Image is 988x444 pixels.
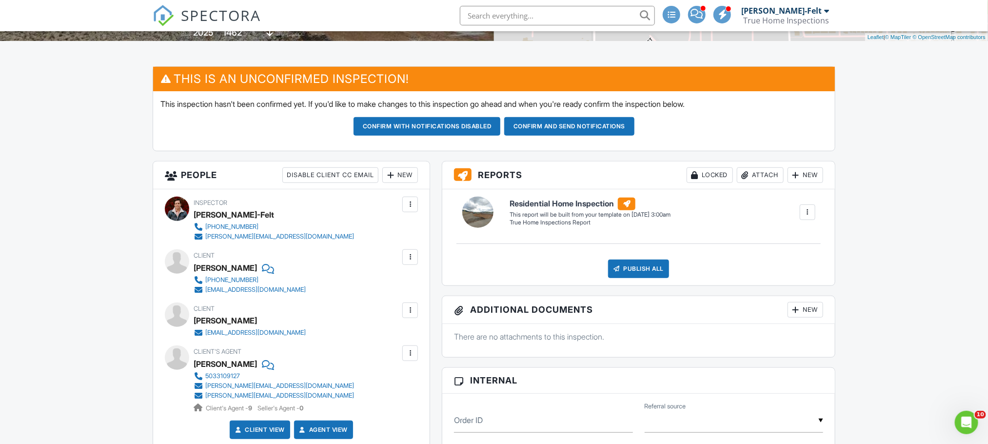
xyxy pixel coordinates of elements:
button: Confirm with notifications disabled [354,117,501,136]
a: Leaflet [868,34,884,40]
div: [PERSON_NAME]-Felt [741,6,822,16]
div: [PERSON_NAME][EMAIL_ADDRESS][DOMAIN_NAME] [205,382,354,390]
a: [EMAIL_ADDRESS][DOMAIN_NAME] [194,328,306,338]
div: This report will be built from your template on [DATE] 3:00am [510,211,671,219]
div: [PHONE_NUMBER] [205,276,258,284]
div: 2025 [194,27,214,38]
input: Search everything... [460,6,655,25]
div: [PERSON_NAME]-Felt [194,207,274,222]
div: Locked [687,167,733,183]
span: Client [194,252,215,259]
a: [PERSON_NAME][EMAIL_ADDRESS][DOMAIN_NAME] [194,232,354,242]
span: Client's Agent - [206,404,254,412]
div: [PHONE_NUMBER] [205,223,258,231]
div: | [865,33,988,41]
div: New [788,302,823,318]
h3: People [153,161,430,189]
label: Referral source [645,402,686,411]
span: crawlspace [275,30,305,37]
span: SPECTORA [181,5,261,25]
a: [PERSON_NAME] [194,357,257,371]
a: © MapTiler [885,34,911,40]
a: [PERSON_NAME][EMAIL_ADDRESS][DOMAIN_NAME] [194,381,354,391]
div: [PERSON_NAME] [194,313,257,328]
h6: Residential Home Inspection [510,198,671,210]
div: [EMAIL_ADDRESS][DOMAIN_NAME] [205,286,306,294]
a: [PHONE_NUMBER] [194,222,354,232]
a: Agent View [297,425,348,435]
div: True Home Inspections Report [510,219,671,227]
div: Disable Client CC Email [282,167,378,183]
a: 5033109127 [194,371,354,381]
a: [EMAIL_ADDRESS][DOMAIN_NAME] [194,285,306,295]
div: Publish All [608,260,669,278]
p: There are no attachments to this inspection. [454,331,823,342]
span: Seller's Agent - [257,404,303,412]
span: Built [181,30,192,37]
a: [PERSON_NAME][EMAIL_ADDRESS][DOMAIN_NAME] [194,391,354,401]
h3: This is an Unconfirmed Inspection! [153,67,835,91]
span: Client's Agent [194,348,241,355]
div: New [788,167,823,183]
div: Attach [737,167,784,183]
span: 10 [975,411,986,419]
strong: 9 [248,404,252,412]
div: [PERSON_NAME][EMAIL_ADDRESS][DOMAIN_NAME] [205,233,354,241]
span: Client [194,305,215,312]
h3: Reports [442,161,835,189]
span: sq. ft. [244,30,257,37]
h3: Additional Documents [442,296,835,324]
iframe: Intercom live chat [955,411,978,434]
a: Client View [233,425,285,435]
a: [PHONE_NUMBER] [194,275,306,285]
p: This inspection hasn't been confirmed yet. If you'd like to make changes to this inspection go ah... [160,99,828,109]
div: [EMAIL_ADDRESS][DOMAIN_NAME] [205,329,306,337]
div: 5033109127 [205,372,240,380]
div: [PERSON_NAME][EMAIL_ADDRESS][DOMAIN_NAME] [205,392,354,400]
div: [PERSON_NAME] [194,261,257,275]
span: Inspector [194,199,227,206]
label: Order ID [454,415,483,425]
div: 1462 [223,27,242,38]
div: New [382,167,418,183]
img: The Best Home Inspection Software - Spectora [153,5,174,26]
strong: 0 [299,404,303,412]
h3: Internal [442,368,835,393]
a: SPECTORA [153,13,261,34]
a: © OpenStreetMap contributors [913,34,986,40]
div: True Home Inspections [743,16,829,25]
button: Confirm and send notifications [504,117,634,136]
